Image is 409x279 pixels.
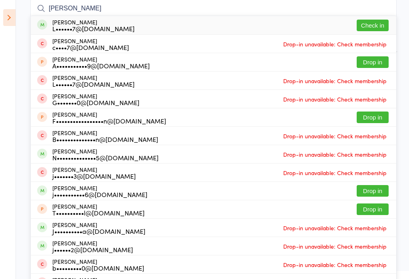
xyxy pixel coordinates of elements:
[52,166,136,179] div: [PERSON_NAME]
[52,99,139,106] div: G•••••••0@[DOMAIN_NAME]
[52,185,147,197] div: [PERSON_NAME]
[52,191,147,197] div: j•••••••••••6@[DOMAIN_NAME]
[52,203,145,216] div: [PERSON_NAME]
[357,185,389,197] button: Drop in
[281,222,389,234] span: Drop-in unavailable: Check membership
[281,130,389,142] span: Drop-in unavailable: Check membership
[281,148,389,160] span: Drop-in unavailable: Check membership
[52,221,145,234] div: [PERSON_NAME]
[52,81,135,87] div: L••••••7@[DOMAIN_NAME]
[357,203,389,215] button: Drop in
[52,154,159,161] div: N••••••••••••••5@[DOMAIN_NAME]
[52,265,144,271] div: b•••••••••0@[DOMAIN_NAME]
[52,74,135,87] div: [PERSON_NAME]
[52,173,136,179] div: j•••••••3@[DOMAIN_NAME]
[357,56,389,68] button: Drop in
[52,25,135,32] div: L••••••7@[DOMAIN_NAME]
[281,259,389,271] span: Drop-in unavailable: Check membership
[281,240,389,252] span: Drop-in unavailable: Check membership
[52,93,139,106] div: [PERSON_NAME]
[52,136,158,142] div: B••••••••••••••n@[DOMAIN_NAME]
[52,130,158,142] div: [PERSON_NAME]
[52,258,144,271] div: [PERSON_NAME]
[281,167,389,179] span: Drop-in unavailable: Check membership
[52,38,129,50] div: [PERSON_NAME]
[281,93,389,105] span: Drop-in unavailable: Check membership
[52,19,135,32] div: [PERSON_NAME]
[52,56,150,69] div: [PERSON_NAME]
[52,240,133,253] div: [PERSON_NAME]
[281,38,389,50] span: Drop-in unavailable: Check membership
[52,118,166,124] div: F•••••••••••••••••n@[DOMAIN_NAME]
[52,62,150,69] div: A•••••••••••9@[DOMAIN_NAME]
[52,228,145,234] div: J••••••••••a@[DOMAIN_NAME]
[357,20,389,31] button: Check in
[52,246,133,253] div: j••••••2@[DOMAIN_NAME]
[281,75,389,87] span: Drop-in unavailable: Check membership
[52,209,145,216] div: T••••••••••l@[DOMAIN_NAME]
[52,111,166,124] div: [PERSON_NAME]
[357,112,389,123] button: Drop in
[52,44,129,50] div: c••••7@[DOMAIN_NAME]
[52,148,159,161] div: [PERSON_NAME]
